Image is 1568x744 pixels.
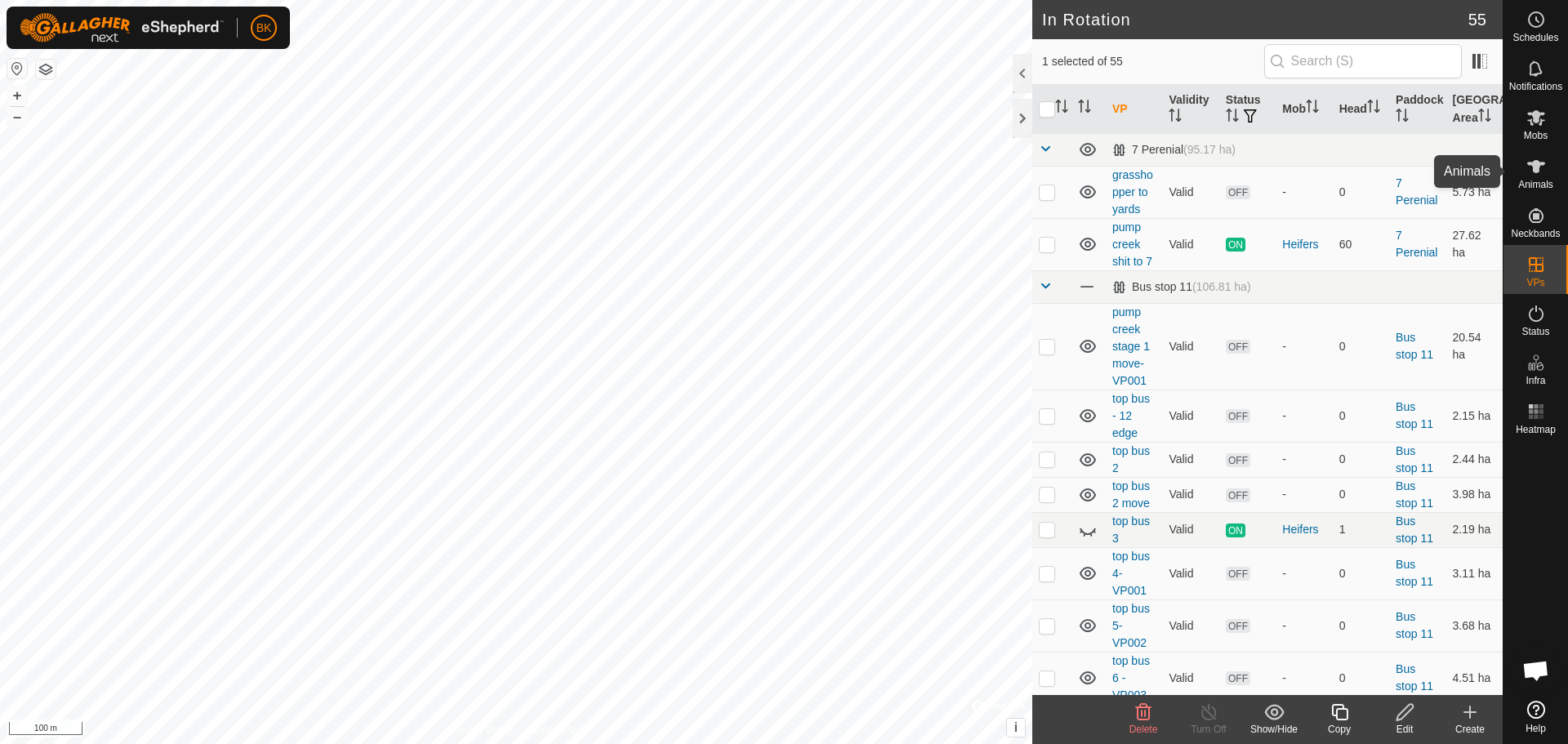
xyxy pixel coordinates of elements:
span: OFF [1226,453,1250,467]
div: Open chat [1512,646,1561,695]
span: 1 selected of 55 [1042,53,1264,70]
th: Head [1333,85,1389,134]
span: (106.81 ha) [1192,280,1251,293]
p-sorticon: Activate to sort [1169,111,1182,124]
div: Edit [1372,722,1437,737]
div: - [1282,486,1325,503]
a: Bus stop 11 [1396,400,1433,430]
span: OFF [1226,567,1250,581]
span: (95.17 ha) [1183,143,1236,156]
th: Mob [1276,85,1332,134]
span: Neckbands [1511,229,1560,238]
td: 0 [1333,166,1389,218]
th: [GEOGRAPHIC_DATA] Area [1446,85,1503,134]
td: 1 [1333,512,1389,547]
td: Valid [1162,442,1218,477]
button: + [7,86,27,105]
span: 55 [1468,7,1486,32]
a: grasshopper to yards [1112,168,1153,216]
button: Reset Map [7,59,27,78]
a: Bus stop 11 [1396,479,1433,510]
td: 4.51 ha [1446,652,1503,704]
span: Animals [1518,180,1553,189]
td: 2.19 ha [1446,512,1503,547]
a: top bus - 12 edge [1112,392,1150,439]
td: Valid [1162,599,1218,652]
span: Heatmap [1516,425,1556,434]
td: Valid [1162,477,1218,512]
td: 0 [1333,477,1389,512]
h2: In Rotation [1042,10,1468,29]
td: Valid [1162,303,1218,390]
th: Paddock [1389,85,1445,134]
span: VPs [1526,278,1544,287]
p-sorticon: Activate to sort [1078,102,1091,115]
span: Notifications [1509,82,1562,91]
a: Bus stop 11 [1396,331,1433,361]
td: 3.68 ha [1446,599,1503,652]
div: Turn Off [1176,722,1241,737]
span: OFF [1226,488,1250,502]
div: - [1282,670,1325,687]
p-sorticon: Activate to sort [1367,102,1380,115]
td: 20.54 ha [1446,303,1503,390]
td: 3.11 ha [1446,547,1503,599]
div: Show/Hide [1241,722,1307,737]
span: Status [1521,327,1549,336]
span: Help [1526,724,1546,733]
p-sorticon: Activate to sort [1396,111,1409,124]
span: BK [256,20,272,37]
div: Bus stop 11 [1112,280,1251,294]
a: top bus 6 -VP003 [1112,654,1150,702]
a: Bus stop 11 [1396,515,1433,545]
span: OFF [1226,409,1250,423]
td: 0 [1333,547,1389,599]
td: Valid [1162,652,1218,704]
input: Search (S) [1264,44,1462,78]
a: Bus stop 11 [1396,444,1433,474]
td: 5.73 ha [1446,166,1503,218]
a: Contact Us [532,723,581,737]
td: 3.98 ha [1446,477,1503,512]
div: Heifers [1282,236,1325,253]
div: Heifers [1282,521,1325,538]
span: OFF [1226,619,1250,633]
td: Valid [1162,218,1218,270]
a: Bus stop 11 [1396,610,1433,640]
td: 60 [1333,218,1389,270]
th: Validity [1162,85,1218,134]
td: 0 [1333,599,1389,652]
span: OFF [1226,185,1250,199]
a: Help [1503,694,1568,740]
td: 2.44 ha [1446,442,1503,477]
td: Valid [1162,512,1218,547]
a: pump creek shit to 7 [1112,221,1152,268]
span: Mobs [1524,131,1548,140]
th: Status [1219,85,1276,134]
a: top bus 3 [1112,515,1150,545]
a: pump creek stage 1 move-VP001 [1112,305,1150,387]
th: VP [1106,85,1162,134]
td: 0 [1333,303,1389,390]
span: i [1014,720,1018,734]
a: Bus stop 11 [1396,662,1433,693]
p-sorticon: Activate to sort [1306,102,1319,115]
a: top bus 5-VP002 [1112,602,1150,649]
a: top bus 2 [1112,444,1150,474]
td: Valid [1162,390,1218,442]
span: ON [1226,523,1245,537]
button: Map Layers [36,60,56,79]
span: Infra [1526,376,1545,385]
td: Valid [1162,547,1218,599]
span: ON [1226,238,1245,252]
a: Bus stop 11 [1396,558,1433,588]
a: 7 Perenial [1396,176,1437,207]
a: 7 Perenial [1396,229,1437,259]
button: i [1007,719,1025,737]
span: Schedules [1512,33,1558,42]
div: - [1282,184,1325,201]
a: top bus 4-VP001 [1112,550,1150,597]
td: Valid [1162,166,1218,218]
p-sorticon: Activate to sort [1226,111,1239,124]
td: 0 [1333,390,1389,442]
